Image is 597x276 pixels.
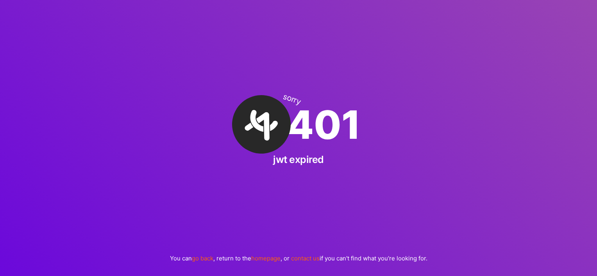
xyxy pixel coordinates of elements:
[251,255,281,262] a: homepage
[273,154,324,165] h2: jwt expired
[291,255,320,262] a: contact us
[282,92,302,106] div: sorry
[222,85,301,164] img: A·Team
[236,95,361,154] div: 401
[170,254,427,262] p: You can , return to the , or if you can't find what you're looking for.
[192,255,213,262] a: go back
